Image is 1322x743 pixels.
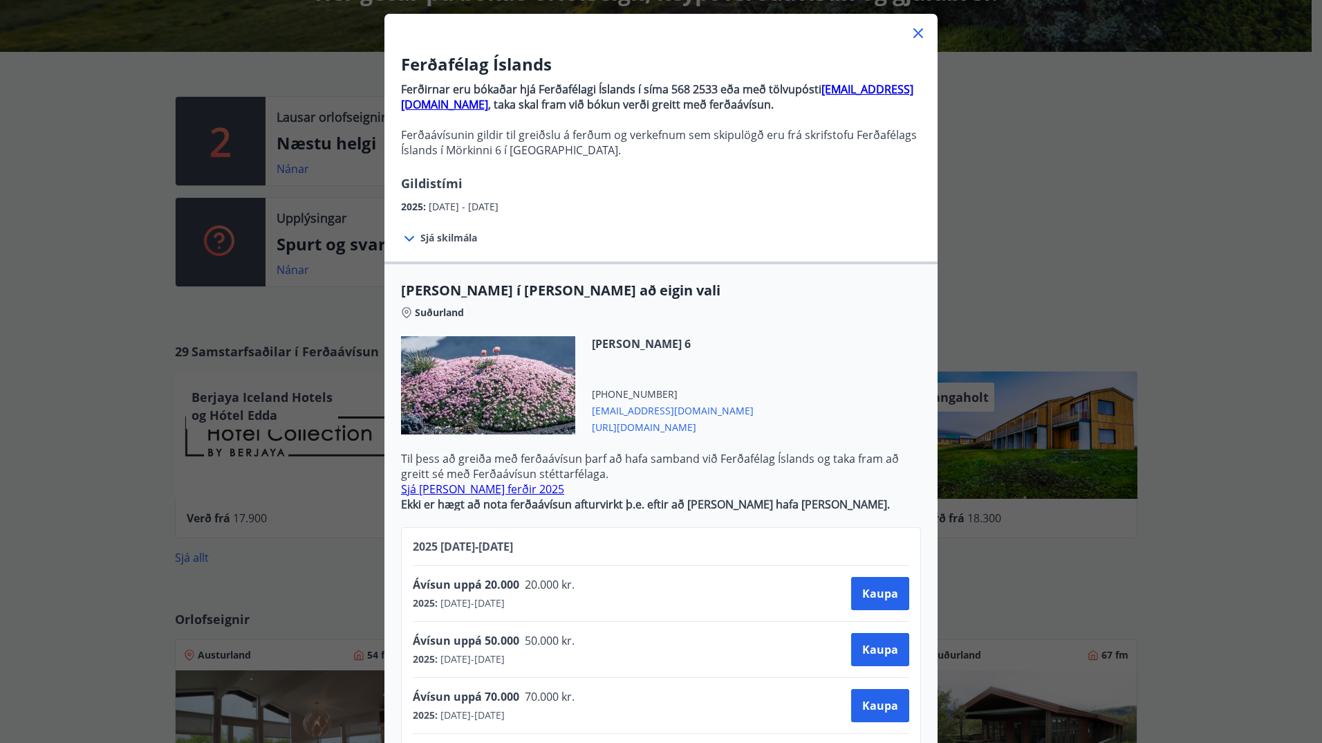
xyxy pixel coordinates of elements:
strong: Ferðirnar eru bókaðar hjá Ferðafélagi Íslands í síma 568 2533 eða með tölvupósti [401,82,821,97]
span: Kaupa [862,642,898,657]
p: Til þess að greiða með ferðaávísun þarf að hafa samband við Ferðafélag Íslands og taka fram að gr... [401,451,921,481]
span: [PERSON_NAME] í [PERSON_NAME] að eigin vali [401,281,921,300]
span: [DATE] - [DATE] [429,200,499,213]
span: Ávísun uppá 20.000 [413,577,519,592]
span: Ávísun uppá 50.000 [413,633,519,648]
span: [PHONE_NUMBER] [592,387,754,401]
button: Kaupa [851,633,909,666]
h3: Ferðafélag Íslands [401,53,921,76]
a: Sjá [PERSON_NAME] ferðir 2025 [401,481,564,497]
a: [EMAIL_ADDRESS][DOMAIN_NAME] [401,82,913,112]
span: [EMAIL_ADDRESS][DOMAIN_NAME] [592,401,754,418]
span: 2025 : [413,596,438,610]
span: 20.000 kr. [519,577,578,592]
span: [DATE] - [DATE] [438,596,505,610]
span: [URL][DOMAIN_NAME] [592,418,754,434]
span: [PERSON_NAME] 6 [592,336,754,351]
span: Suðurland [415,306,464,320]
span: [DATE] - [DATE] [438,652,505,666]
p: Ferðaávísunin gildir til greiðslu á ferðum og verkefnum sem skipulögð eru frá skrifstofu Ferðafél... [401,127,921,158]
span: 2025 [DATE] - [DATE] [413,539,513,554]
span: 2025 : [413,652,438,666]
span: Sjá skilmála [420,231,477,245]
span: 50.000 kr. [519,633,578,648]
strong: Ekki er hægt að nota ferðaávísun afturvirkt þ.e. eftir að [PERSON_NAME] hafa [PERSON_NAME]. [401,497,890,512]
button: Kaupa [851,577,909,610]
strong: , taka skal fram við bókun verði greitt með ferðaávísun. [488,97,774,112]
span: Gildistími [401,175,463,192]
span: 2025 : [401,200,429,213]
span: Kaupa [862,586,898,601]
